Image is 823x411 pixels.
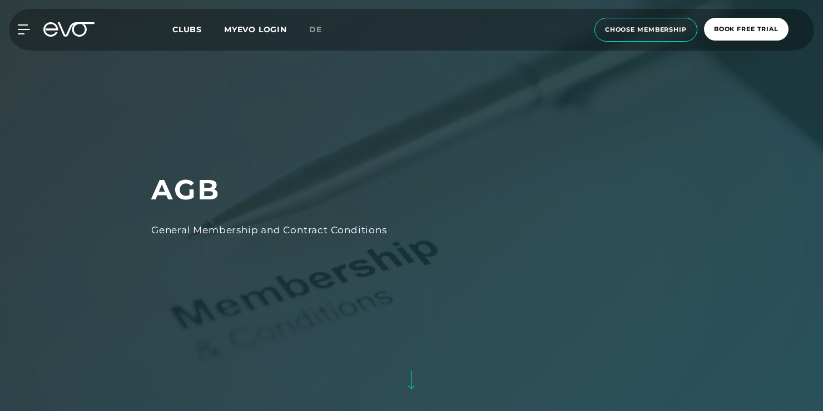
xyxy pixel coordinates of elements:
[701,18,792,42] a: book free trial
[172,24,202,34] span: Clubs
[591,18,701,42] a: choose membership
[309,24,322,34] span: de
[151,221,672,239] div: General Membership and Contract Conditions
[172,24,224,34] a: Clubs
[605,25,687,34] span: choose membership
[151,172,672,208] h1: AGB
[224,24,287,34] a: MYEVO LOGIN
[309,23,335,36] a: de
[714,24,779,34] span: book free trial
